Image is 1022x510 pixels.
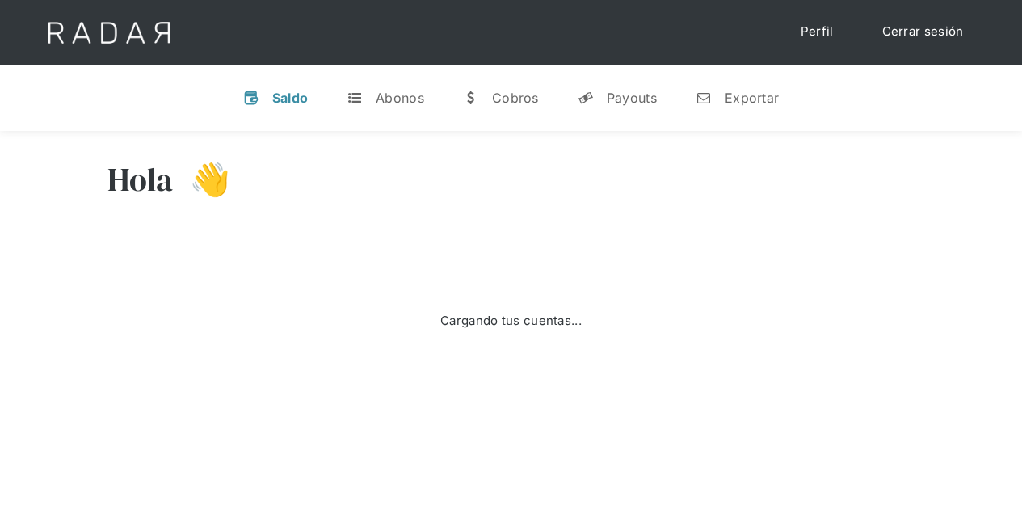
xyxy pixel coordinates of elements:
a: Perfil [784,16,850,48]
div: Payouts [607,90,657,106]
h3: Hola [107,159,174,200]
div: Exportar [725,90,779,106]
a: Cerrar sesión [866,16,980,48]
div: Abonos [376,90,424,106]
div: w [463,90,479,106]
div: Saldo [272,90,309,106]
div: v [243,90,259,106]
div: Cobros [492,90,539,106]
div: n [696,90,712,106]
div: t [347,90,363,106]
h3: 👋 [174,159,230,200]
div: Cargando tus cuentas... [440,312,582,331]
div: y [578,90,594,106]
